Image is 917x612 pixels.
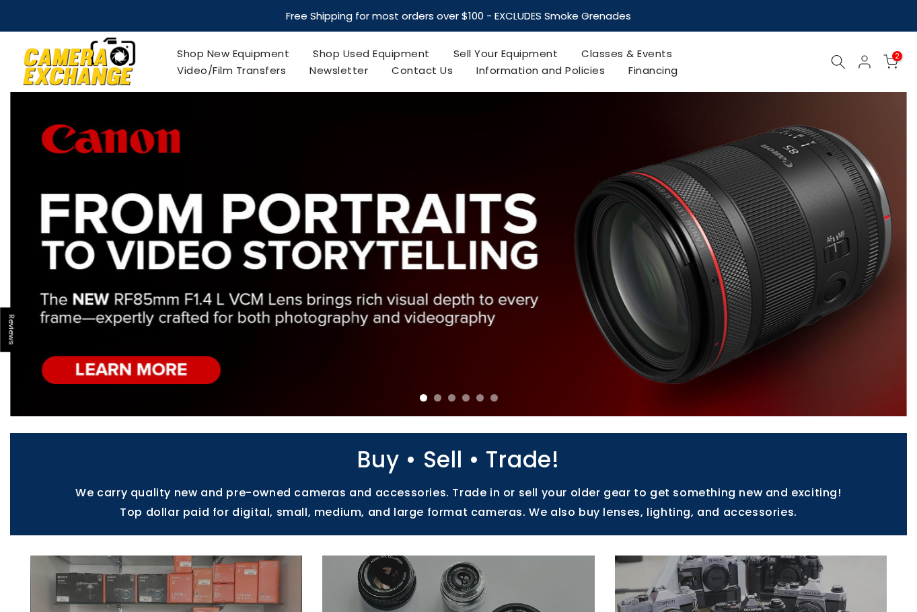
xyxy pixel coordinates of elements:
[441,45,570,62] a: Sell Your Equipment
[465,62,617,79] a: Information and Policies
[298,62,380,79] a: Newsletter
[892,51,902,61] span: 2
[490,394,498,401] li: Page dot 6
[570,45,684,62] a: Classes & Events
[286,9,631,23] strong: Free Shipping for most orders over $100 - EXCLUDES Smoke Grenades
[166,62,298,79] a: Video/Film Transfers
[301,45,442,62] a: Shop Used Equipment
[462,394,470,401] li: Page dot 4
[448,394,455,401] li: Page dot 3
[434,394,441,401] li: Page dot 2
[3,486,914,499] p: We carry quality new and pre-owned cameras and accessories. Trade in or sell your older gear to g...
[166,45,301,62] a: Shop New Equipment
[3,453,914,466] p: Buy • Sell • Trade!
[476,394,484,401] li: Page dot 5
[420,394,427,401] li: Page dot 1
[3,506,914,519] p: Top dollar paid for digital, small, medium, and large format cameras. We also buy lenses, lightin...
[617,62,690,79] a: Financing
[380,62,465,79] a: Contact Us
[883,54,898,69] a: 2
